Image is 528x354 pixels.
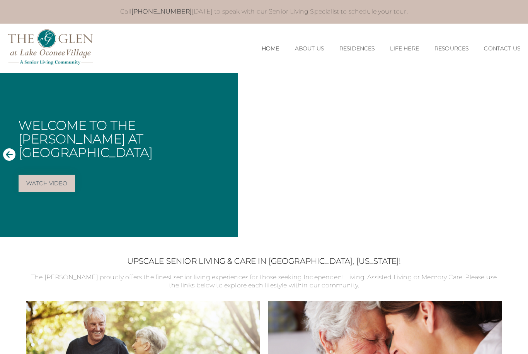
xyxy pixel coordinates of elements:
p: Call [DATE] to speak with our Senior Living Specialist to schedule your tour. [34,8,494,16]
a: Home [262,45,279,52]
iframe: Embedded Vimeo Video [238,73,528,237]
img: The Glen Lake Oconee Home [8,29,93,65]
p: The [PERSON_NAME] proudly offers the finest senior living experiences for those seeking Independe... [26,273,501,290]
button: Next Slide [513,148,525,162]
a: Residences [339,45,375,52]
h1: Welcome to The [PERSON_NAME] at [GEOGRAPHIC_DATA] [19,119,232,160]
a: Life Here [390,45,419,52]
a: Resources [434,45,468,52]
h2: Upscale Senior Living & Care in [GEOGRAPHIC_DATA], [US_STATE]! [26,256,501,266]
a: About Us [295,45,324,52]
a: [PHONE_NUMBER] [131,8,192,15]
a: Watch Video [19,175,75,192]
a: Contact Us [484,45,520,52]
